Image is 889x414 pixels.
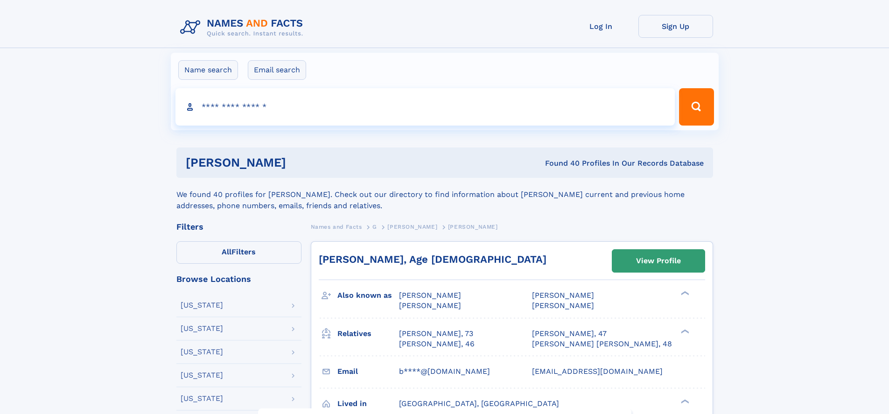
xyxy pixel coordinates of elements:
h1: [PERSON_NAME] [186,157,416,168]
a: Names and Facts [311,221,362,232]
label: Filters [176,241,301,264]
a: [PERSON_NAME], 46 [399,339,475,349]
a: G [372,221,377,232]
div: View Profile [636,250,681,272]
button: Search Button [679,88,714,126]
span: [PERSON_NAME] [448,224,498,230]
span: All [222,247,231,256]
div: ❯ [679,328,690,334]
div: Browse Locations [176,275,301,283]
span: [PERSON_NAME] [387,224,437,230]
h3: Relatives [337,326,399,342]
label: Email search [248,60,306,80]
div: [US_STATE] [181,325,223,332]
span: G [372,224,377,230]
div: Filters [176,223,301,231]
div: [US_STATE] [181,302,223,309]
a: [PERSON_NAME] [PERSON_NAME], 48 [532,339,672,349]
div: Found 40 Profiles In Our Records Database [415,158,704,168]
a: [PERSON_NAME], 47 [532,329,607,339]
div: We found 40 profiles for [PERSON_NAME]. Check out our directory to find information about [PERSON... [176,178,713,211]
img: Logo Names and Facts [176,15,311,40]
label: Name search [178,60,238,80]
span: [EMAIL_ADDRESS][DOMAIN_NAME] [532,367,663,376]
span: [PERSON_NAME] [399,291,461,300]
input: search input [175,88,675,126]
div: ❯ [679,398,690,404]
span: [PERSON_NAME] [532,301,594,310]
h3: Also known as [337,288,399,303]
a: [PERSON_NAME] [387,221,437,232]
div: [US_STATE] [181,395,223,402]
a: [PERSON_NAME], 73 [399,329,473,339]
h3: Lived in [337,396,399,412]
a: View Profile [612,250,705,272]
div: [US_STATE] [181,372,223,379]
span: [GEOGRAPHIC_DATA], [GEOGRAPHIC_DATA] [399,399,559,408]
div: ❯ [679,290,690,296]
span: [PERSON_NAME] [399,301,461,310]
h3: Email [337,364,399,379]
a: Sign Up [638,15,713,38]
a: Log In [564,15,638,38]
div: [US_STATE] [181,348,223,356]
a: [PERSON_NAME], Age [DEMOGRAPHIC_DATA] [319,253,546,265]
span: [PERSON_NAME] [532,291,594,300]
